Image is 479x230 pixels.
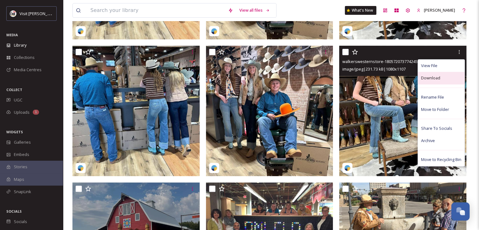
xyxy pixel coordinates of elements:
[211,28,217,34] img: snapsea-logo.png
[344,165,351,171] img: snapsea-logo.png
[206,46,333,176] img: walkerswesternstore-17974236194781566.jpeg
[14,219,27,225] span: Socials
[424,7,455,13] span: [PERSON_NAME]
[6,32,18,37] span: MEDIA
[344,28,351,34] img: snapsea-logo.png
[77,165,84,171] img: snapsea-logo.png
[14,152,29,158] span: Embeds
[14,164,27,170] span: Stories
[451,202,470,221] button: Open Chat
[77,28,84,34] img: snapsea-logo.png
[6,87,22,92] span: COLLECT
[421,125,452,131] span: Share To Socials
[421,63,437,69] span: View File
[342,66,405,72] span: image/jpeg | 231.73 kB | 1080 x 1107
[413,4,458,16] a: [PERSON_NAME]
[14,189,31,195] span: SnapLink
[345,6,376,15] a: What's New
[342,59,431,64] span: walkerswesternstore-18057207377424590.jpeg
[33,110,39,115] div: 1
[14,176,24,182] span: Maps
[10,10,16,17] img: visitenid_logo.jpeg
[14,42,26,48] span: Library
[421,157,461,163] span: Move to Recycling Bin
[339,46,466,176] img: walkerswesternstore-18057207377424590.jpeg
[20,10,60,16] span: Visit [PERSON_NAME]
[87,3,225,17] input: Search your library
[6,129,23,134] span: WIDGETS
[14,67,42,73] span: Media Centres
[211,165,217,171] img: snapsea-logo.png
[236,4,273,16] a: View all files
[14,139,31,145] span: Galleries
[421,75,440,81] span: Download
[14,97,22,103] span: UGC
[421,94,444,100] span: Rename File
[14,55,35,60] span: Collections
[421,106,449,112] span: Move to Folder
[14,109,30,115] span: Uploads
[72,46,200,176] img: walkerswesternstore-18096683158732489.jpeg
[421,138,435,144] span: Archive
[6,209,22,214] span: SOCIALS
